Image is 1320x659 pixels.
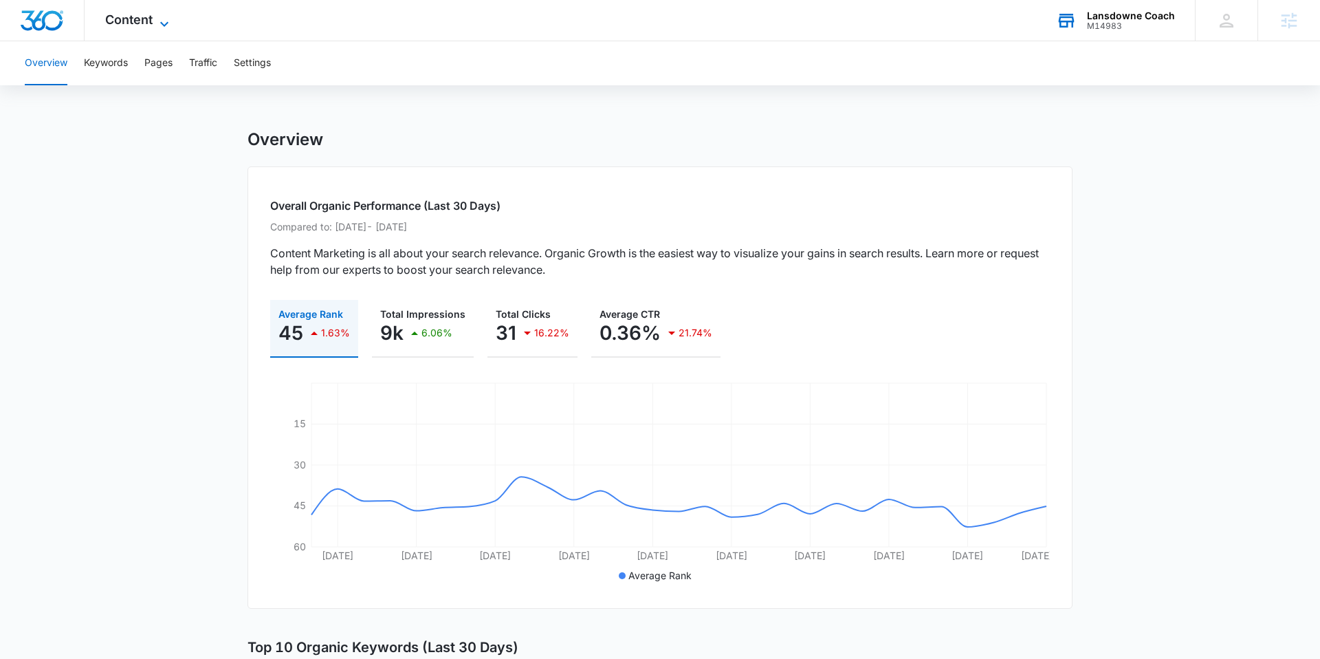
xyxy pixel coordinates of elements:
span: Average Rank [628,570,692,581]
p: Content Marketing is all about your search relevance. Organic Growth is the easiest way to visual... [270,245,1050,278]
tspan: 15 [294,418,306,429]
span: Content [105,12,153,27]
tspan: [DATE] [951,550,983,561]
h2: Overall Organic Performance (Last 30 Days) [270,197,1050,214]
button: Overview [25,41,67,85]
p: 0.36% [599,322,661,344]
tspan: [DATE] [637,550,668,561]
p: 9k [380,322,404,344]
tspan: [DATE] [716,550,747,561]
span: Average CTR [599,308,660,320]
tspan: [DATE] [401,550,432,561]
tspan: [DATE] [1021,550,1053,561]
span: Total Impressions [380,308,465,320]
p: 31 [496,322,516,344]
tspan: [DATE] [794,550,826,561]
p: 16.22% [534,328,569,338]
button: Keywords [84,41,128,85]
button: Traffic [189,41,217,85]
p: Compared to: [DATE] - [DATE] [270,219,1050,234]
tspan: 60 [294,541,306,552]
tspan: [DATE] [479,550,511,561]
tspan: [DATE] [558,550,590,561]
button: Pages [144,41,173,85]
p: 21.74% [679,328,712,338]
p: 1.63% [321,328,350,338]
tspan: [DATE] [873,550,905,561]
span: Total Clicks [496,308,551,320]
tspan: 45 [294,499,306,511]
h1: Overview [247,129,323,150]
tspan: [DATE] [322,550,353,561]
div: account id [1087,21,1175,31]
tspan: 30 [294,459,306,471]
p: 6.06% [421,328,452,338]
div: account name [1087,10,1175,21]
button: Settings [234,41,271,85]
span: Average Rank [278,308,343,320]
p: 45 [278,322,303,344]
h3: Top 10 Organic Keywords (Last 30 Days) [247,639,518,656]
